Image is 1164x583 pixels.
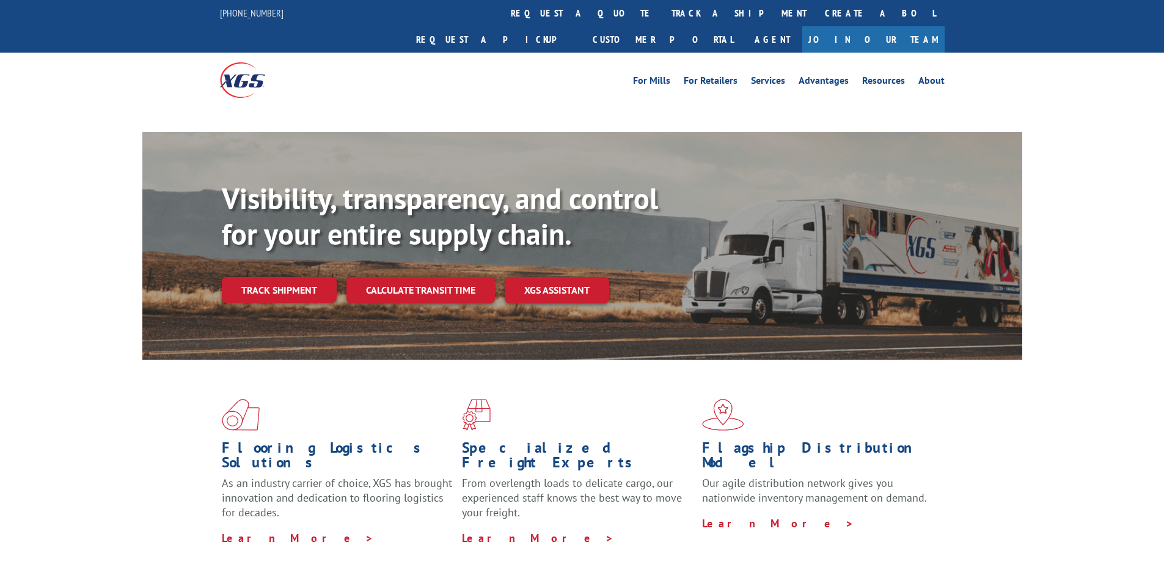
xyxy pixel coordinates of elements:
span: As an industry carrier of choice, XGS has brought innovation and dedication to flooring logistics... [222,476,452,519]
h1: Specialized Freight Experts [462,440,693,476]
a: Request a pickup [407,26,584,53]
p: From overlength loads to delicate cargo, our experienced staff knows the best way to move your fr... [462,476,693,530]
img: xgs-icon-flagship-distribution-model-red [702,399,744,431]
a: About [918,76,945,89]
a: Customer Portal [584,26,742,53]
h1: Flagship Distribution Model [702,440,933,476]
h1: Flooring Logistics Solutions [222,440,453,476]
a: Learn More > [462,531,614,545]
span: Our agile distribution network gives you nationwide inventory management on demand. [702,476,927,505]
a: Calculate transit time [346,277,495,303]
b: Visibility, transparency, and control for your entire supply chain. [222,179,658,253]
a: Services [751,76,785,89]
img: xgs-icon-total-supply-chain-intelligence-red [222,399,260,431]
img: xgs-icon-focused-on-flooring-red [462,399,491,431]
a: Join Our Team [802,26,945,53]
a: Resources [862,76,905,89]
a: For Retailers [684,76,738,89]
a: Track shipment [222,277,337,303]
a: [PHONE_NUMBER] [220,7,284,19]
a: Learn More > [702,516,854,530]
a: For Mills [633,76,670,89]
a: Learn More > [222,531,374,545]
a: XGS ASSISTANT [505,277,609,303]
a: Agent [742,26,802,53]
a: Advantages [799,76,849,89]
